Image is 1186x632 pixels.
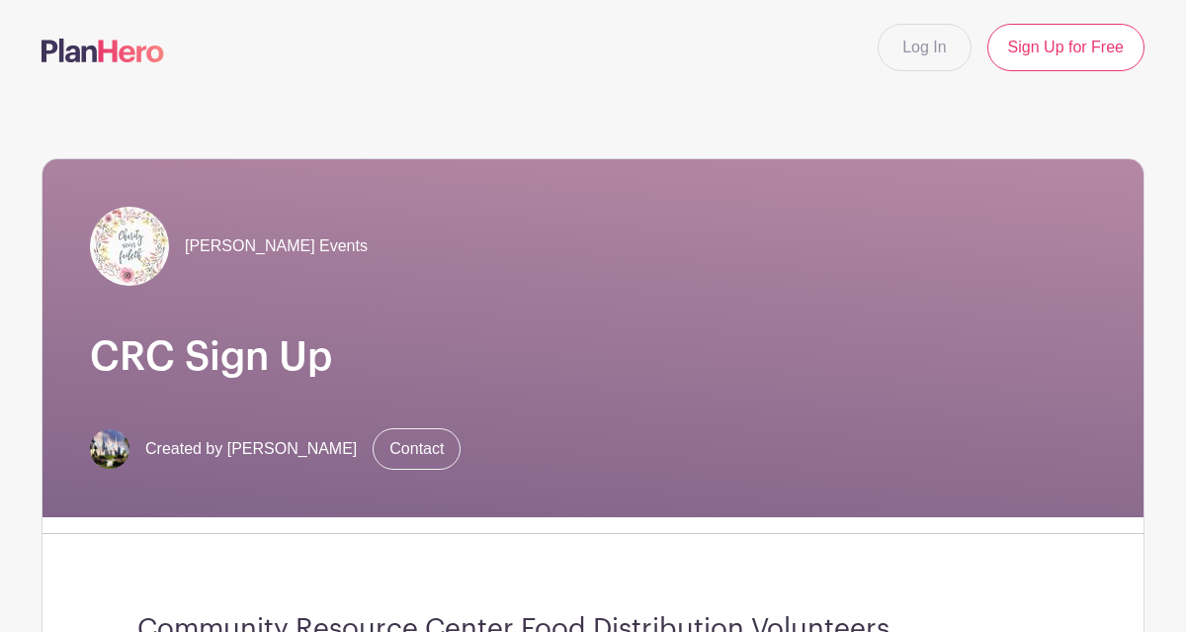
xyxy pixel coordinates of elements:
[90,429,129,469] img: download%20(1).jpeg
[987,24,1144,71] a: Sign Up for Free
[90,207,169,286] img: ee3cc1d7128ad79fed90a0217cf2f11e.jpg
[185,234,368,258] span: [PERSON_NAME] Events
[145,437,357,461] span: Created by [PERSON_NAME]
[90,333,1096,381] h1: CRC Sign Up
[42,39,164,62] img: logo-507f7623f17ff9eddc593b1ce0a138ce2505c220e1c5a4e2b4648c50719b7d32.svg
[878,24,971,71] a: Log In
[373,428,461,470] a: Contact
